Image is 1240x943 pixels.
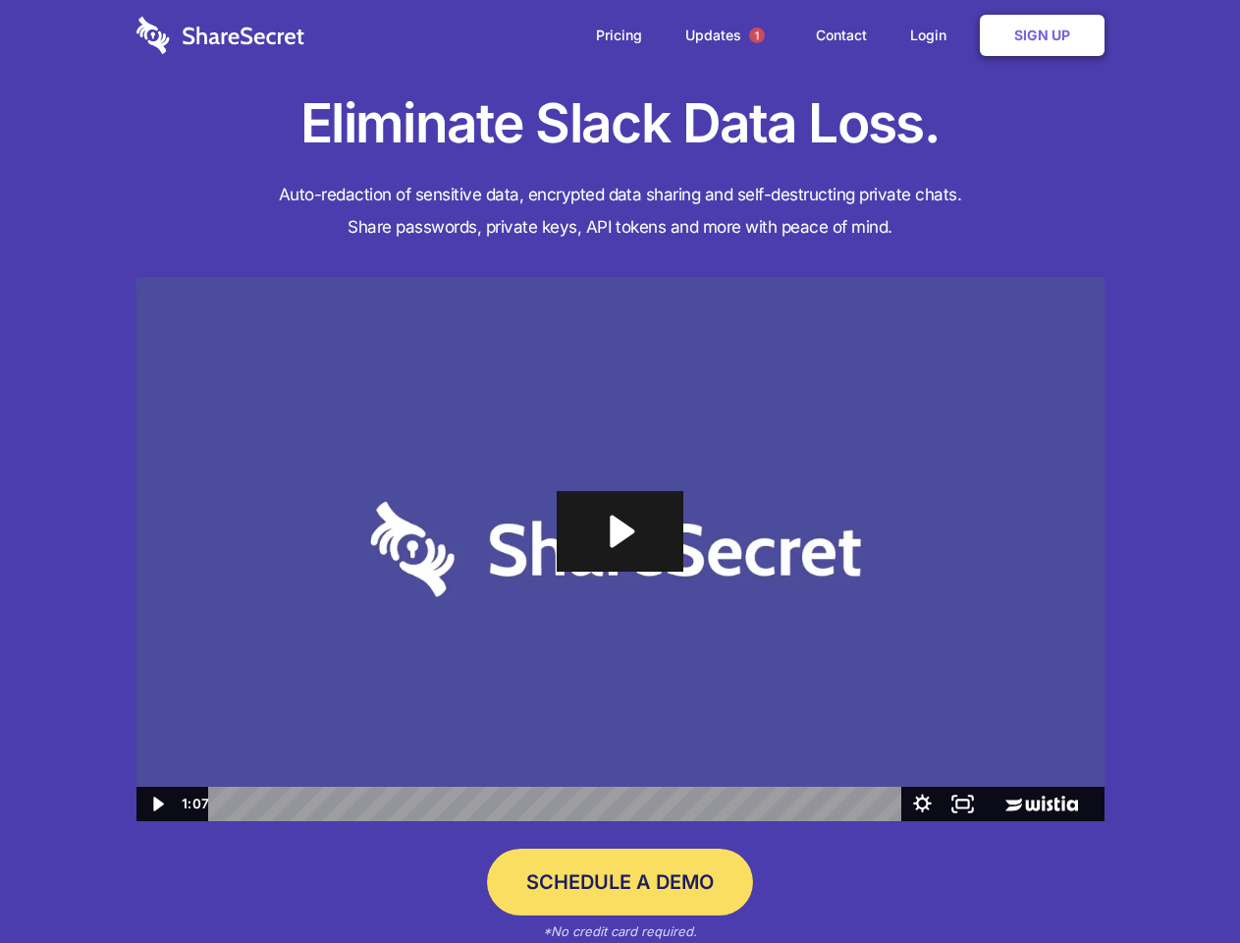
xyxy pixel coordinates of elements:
[136,277,1105,822] img: Sharesecret
[136,179,1105,244] h4: Auto-redaction of sensitive data, encrypted data sharing and self-destructing private chats. Shar...
[224,787,892,821] div: Playbar
[980,15,1105,56] a: Sign Up
[136,17,304,54] img: logo-wordmark-white-trans-d4663122ce5f474addd5e946df7df03e33cb6a1c49d2221995e7729f52c070b2.svg
[749,28,765,43] span: 1
[543,923,697,939] em: *No credit card required.
[487,849,753,915] a: Schedule a Demo
[576,5,662,66] a: Pricing
[983,787,1104,821] a: Wistia Logo -- Learn More
[902,787,943,821] button: Show settings menu
[136,88,1105,159] h1: Eliminate Slack Data Loss.
[557,491,682,572] button: Play Video: Sharesecret Slack Extension
[943,787,983,821] button: Fullscreen
[136,787,177,821] button: Play Video
[890,5,976,66] a: Login
[796,5,887,66] a: Contact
